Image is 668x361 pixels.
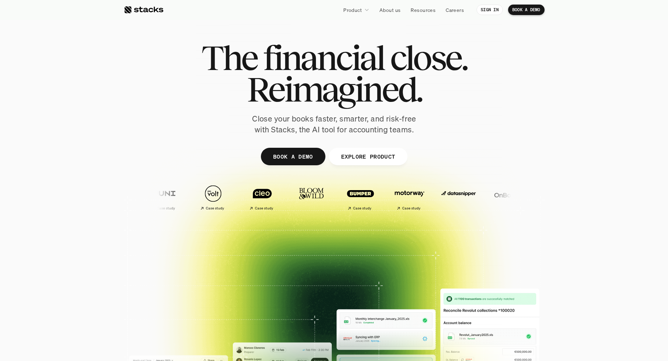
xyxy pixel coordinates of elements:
h2: Case study [156,206,175,210]
a: EXPLORE PRODUCT [329,148,407,165]
span: close. [390,42,467,74]
a: Case study [141,181,187,213]
h2: Case study [205,206,224,210]
p: EXPLORE PRODUCT [341,151,395,161]
a: Case study [387,181,432,213]
span: financial [263,42,384,74]
a: Careers [441,4,468,16]
p: Careers [446,6,464,14]
a: About us [375,4,405,16]
h2: Case study [353,206,371,210]
a: Case study [338,181,383,213]
a: Case study [190,181,236,213]
a: SIGN IN [477,5,503,15]
h2: Case study [402,206,420,210]
p: About us [379,6,400,14]
p: BOOK A DEMO [512,7,540,12]
a: Resources [406,4,440,16]
p: Resources [411,6,436,14]
h2: Case study [255,206,273,210]
a: BOOK A DEMO [261,148,325,165]
a: Case study [239,181,285,213]
p: Close your books faster, smarter, and risk-free with Stacks, the AI tool for accounting teams. [247,113,422,135]
span: Reimagined. [247,74,421,105]
a: BOOK A DEMO [508,5,545,15]
span: The [201,42,257,74]
p: Product [343,6,362,14]
p: SIGN IN [481,7,499,12]
p: BOOK A DEMO [273,151,313,161]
